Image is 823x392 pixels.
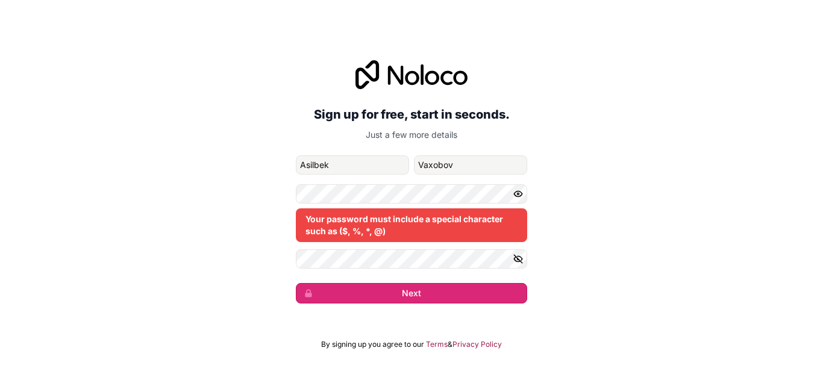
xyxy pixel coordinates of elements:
[452,340,502,349] a: Privacy Policy
[296,249,527,269] input: Confirm password
[426,340,448,349] a: Terms
[296,155,409,175] input: given-name
[296,283,527,303] button: Next
[414,155,527,175] input: family-name
[296,184,527,204] input: Password
[321,340,424,349] span: By signing up you agree to our
[296,208,527,242] div: Your password must include a special character such as ($, %, *, @)
[296,129,527,141] p: Just a few more details
[448,340,452,349] span: &
[296,104,527,125] h2: Sign up for free, start in seconds.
